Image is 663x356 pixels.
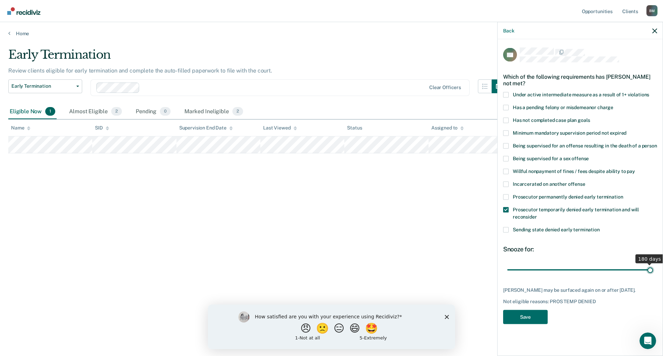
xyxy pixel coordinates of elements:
[503,287,657,293] div: [PERSON_NAME] may be surfaced again on or after [DATE].
[513,155,589,161] span: Being supervised for a sex offense
[431,125,464,131] div: Assigned to
[513,206,639,219] span: Prosecutor temporarily denied early termination and will reconsider
[503,310,548,324] button: Save
[8,67,272,74] p: Review clients eligible for early termination and complete the auto-filled paperwork to file with...
[503,299,657,305] div: Not eligible reasons: PROS TEMP DENIED
[8,104,57,119] div: Eligible Now
[503,68,657,92] div: Which of the following requirements has [PERSON_NAME] not met?
[134,104,172,119] div: Pending
[513,143,657,148] span: Being supervised for an offense resulting in the death of a person
[347,125,362,131] div: Status
[208,305,455,349] iframe: Survey by Kim from Recidiviz
[513,92,649,97] span: Under active intermediate measure as a result of 1+ violations
[513,194,623,199] span: Prosecutor permanently denied early termination
[503,245,657,253] div: Snooze for:
[503,28,514,33] button: Back
[179,125,233,131] div: Supervision End Date
[68,104,123,119] div: Almost Eligible
[263,125,297,131] div: Last Viewed
[11,83,74,89] span: Early Termination
[513,181,585,186] span: Incarcerated on another offense
[513,104,613,110] span: Has a pending felony or misdemeanor charge
[646,5,657,16] div: B M
[513,130,626,135] span: Minimum mandatory supervision period not expired
[513,117,590,123] span: Has not completed case plan goals
[513,168,635,174] span: Willful nonpayment of fines / fees despite ability to pay
[513,227,600,232] span: Sending state denied early termination
[646,5,657,16] button: Profile dropdown button
[160,107,171,116] span: 0
[232,107,243,116] span: 2
[183,104,244,119] div: Marked Ineligible
[11,125,30,131] div: Name
[7,7,40,15] img: Recidiviz
[429,85,461,90] div: Clear officers
[111,107,122,116] span: 2
[640,333,656,349] iframe: Intercom live chat
[95,125,109,131] div: SID
[8,30,655,37] a: Home
[8,48,506,67] div: Early Termination
[45,107,55,116] span: 1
